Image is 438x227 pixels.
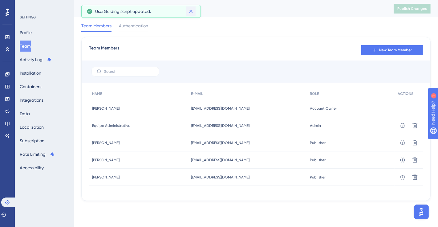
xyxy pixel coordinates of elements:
[14,2,39,9] span: Need Help?
[191,175,249,180] span: [EMAIL_ADDRESS][DOMAIN_NAME]
[92,158,120,162] span: [PERSON_NAME]
[81,4,378,13] div: Team
[191,158,249,162] span: [EMAIL_ADDRESS][DOMAIN_NAME]
[81,22,112,29] span: Team Members
[92,106,120,111] span: [PERSON_NAME]
[398,91,413,96] span: ACTIONS
[20,95,43,106] button: Integrations
[397,6,427,11] span: Publish Changes
[310,158,326,162] span: Publisher
[20,54,52,65] button: Activity Log
[95,8,151,15] span: UserGuiding script updated.
[92,140,120,145] span: [PERSON_NAME]
[310,123,321,128] span: Admin
[191,106,249,111] span: [EMAIL_ADDRESS][DOMAIN_NAME]
[412,203,431,221] iframe: UserGuiding AI Assistant Launcher
[89,45,119,56] span: Team Members
[310,106,337,111] span: Account Owner
[119,22,148,29] span: Authentication
[92,175,120,180] span: [PERSON_NAME]
[191,123,249,128] span: [EMAIL_ADDRESS][DOMAIN_NAME]
[20,27,32,38] button: Profile
[394,4,431,14] button: Publish Changes
[20,149,55,160] button: Rate Limiting
[310,175,326,180] span: Publisher
[20,41,31,52] button: Team
[310,140,326,145] span: Publisher
[92,123,131,128] span: Equipe Administrativa
[20,81,41,92] button: Containers
[310,91,319,96] span: ROLE
[191,140,249,145] span: [EMAIL_ADDRESS][DOMAIN_NAME]
[20,68,41,79] button: Installation
[20,15,70,20] div: SETTINGS
[20,122,44,133] button: Localization
[20,135,44,146] button: Subscription
[191,91,203,96] span: E-MAIL
[92,91,102,96] span: NAME
[379,48,412,53] span: New Team Member
[361,45,423,55] button: New Team Member
[104,69,154,74] input: Search
[20,108,30,119] button: Data
[20,162,44,173] button: Accessibility
[43,3,45,8] div: 1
